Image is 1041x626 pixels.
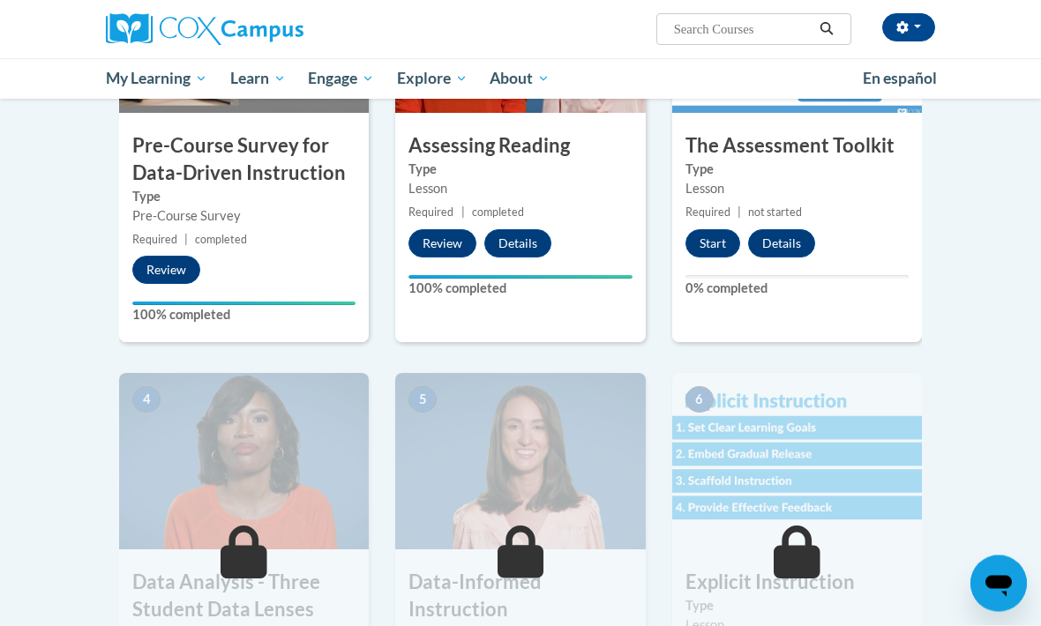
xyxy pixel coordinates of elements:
[748,230,815,258] button: Details
[685,160,909,180] label: Type
[408,387,437,414] span: 5
[408,279,632,299] label: 100% completed
[685,206,730,220] span: Required
[94,58,219,99] a: My Learning
[672,374,922,550] img: Course Image
[970,555,1027,612] iframe: Button to launch messaging window
[685,279,909,299] label: 0% completed
[408,230,476,258] button: Review
[685,230,740,258] button: Start
[93,58,948,99] div: Main menu
[132,302,356,306] div: Your progress
[490,68,550,89] span: About
[132,257,200,285] button: Review
[195,234,247,247] span: completed
[461,206,465,220] span: |
[296,58,386,99] a: Engage
[119,374,369,550] img: Course Image
[132,188,356,207] label: Type
[748,206,802,220] span: not started
[408,160,632,180] label: Type
[882,13,935,41] button: Account Settings
[119,133,369,188] h3: Pre-Course Survey for Data-Driven Instruction
[685,387,714,414] span: 6
[685,180,909,199] div: Lesson
[219,58,297,99] a: Learn
[484,230,551,258] button: Details
[408,180,632,199] div: Lesson
[685,597,909,616] label: Type
[119,570,369,624] h3: Data Analysis - Three Student Data Lenses
[395,570,645,624] h3: Data-Informed Instruction
[408,206,453,220] span: Required
[738,206,741,220] span: |
[184,234,188,247] span: |
[386,58,479,99] a: Explore
[397,68,468,89] span: Explore
[479,58,562,99] a: About
[408,276,632,279] div: Your progress
[672,570,922,597] h3: Explicit Instruction
[106,13,303,45] img: Cox Campus
[813,19,840,40] button: Search
[863,69,937,87] span: En español
[106,68,207,89] span: My Learning
[132,234,177,247] span: Required
[230,68,286,89] span: Learn
[672,133,922,160] h3: The Assessment Toolkit
[472,206,524,220] span: completed
[106,13,364,45] a: Cox Campus
[132,207,356,227] div: Pre-Course Survey
[672,19,813,40] input: Search Courses
[395,374,645,550] img: Course Image
[851,60,948,97] a: En español
[308,68,374,89] span: Engage
[132,387,161,414] span: 4
[132,306,356,325] label: 100% completed
[395,133,645,160] h3: Assessing Reading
